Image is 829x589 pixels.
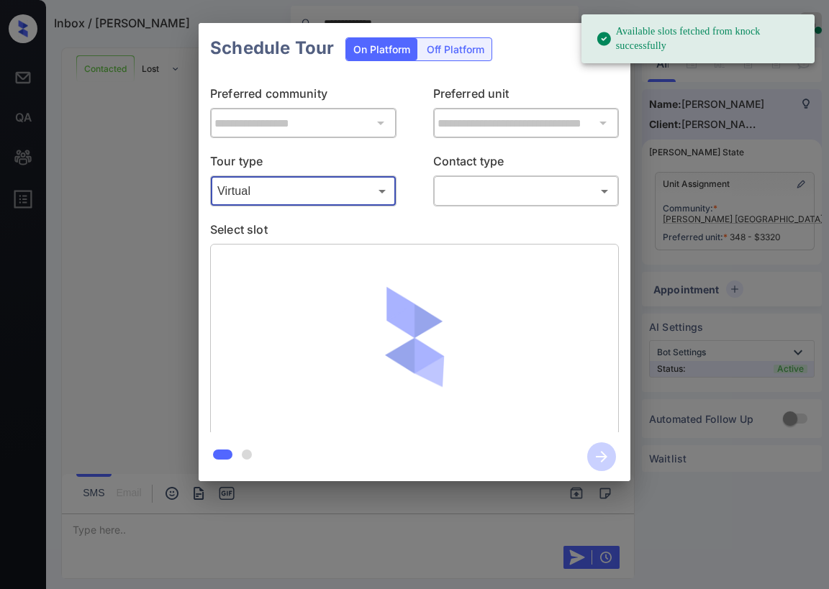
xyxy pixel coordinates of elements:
p: Preferred community [210,85,397,108]
img: loaderv1.7921fd1ed0a854f04152.gif [330,255,499,424]
div: On Platform [346,38,417,60]
p: Select slot [210,221,619,244]
h2: Schedule Tour [199,23,345,73]
button: btn-next [579,438,625,475]
div: Off Platform [420,38,491,60]
div: Virtual [214,179,393,203]
p: Tour type [210,152,397,175]
div: Available slots fetched from knock successfully [596,19,803,59]
p: Preferred unit [433,85,620,108]
p: Contact type [433,152,620,175]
